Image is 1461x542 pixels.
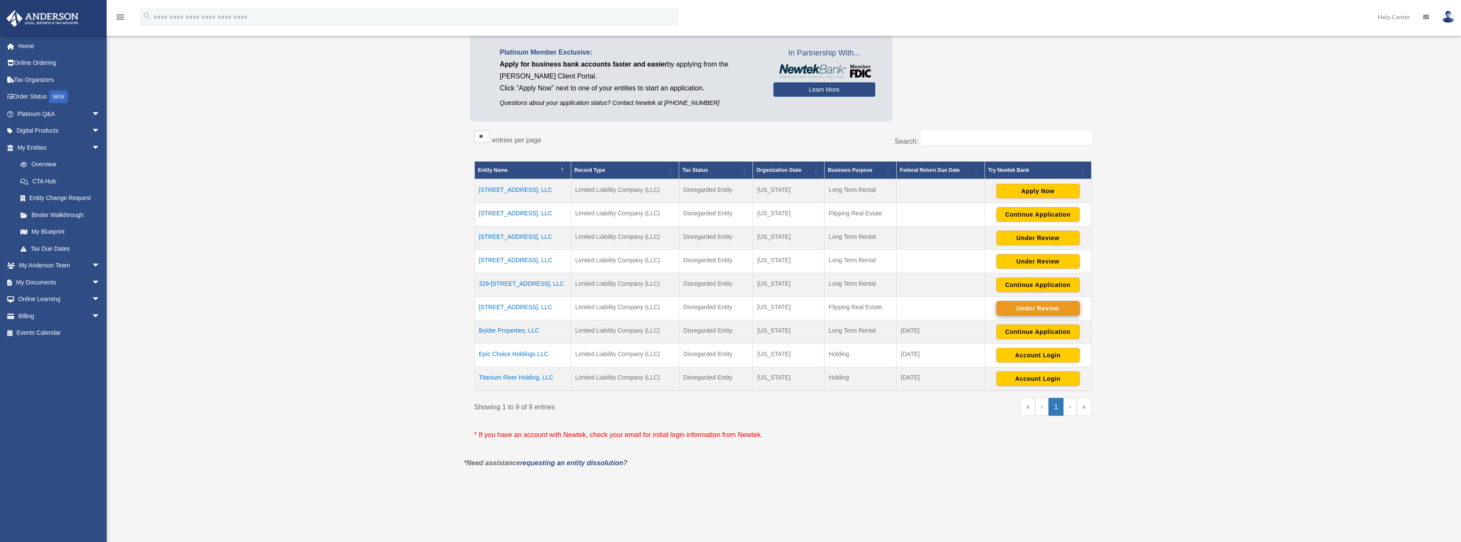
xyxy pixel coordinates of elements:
td: Titanium River Holding, LLC [474,367,571,391]
button: Continue Application [996,325,1080,339]
a: Home [6,38,113,55]
td: [US_STATE] [753,297,825,320]
p: Click "Apply Now" next to one of your entities to start an application. [500,82,761,94]
label: Search: [895,138,918,145]
td: Disregarded Entity [679,367,752,391]
a: CTA Hub [12,173,109,190]
td: [DATE] [896,320,985,344]
a: Next [1063,398,1077,416]
a: menu [115,15,125,22]
td: Limited Liability Company (LLC) [571,367,679,391]
a: Digital Productsarrow_drop_down [6,122,113,139]
em: *Need assistance ? [464,459,627,467]
td: Limited Liability Company (LLC) [571,226,679,250]
img: NewtekBankLogoSM.png [778,64,871,78]
span: arrow_drop_down [92,122,109,140]
a: My Anderson Teamarrow_drop_down [6,257,113,274]
a: Tax Organizers [6,71,113,88]
span: Apply for business bank accounts faster and easier [500,61,667,68]
td: Limited Liability Company (LLC) [571,344,679,367]
a: Events Calendar [6,325,113,342]
td: Limited Liability Company (LLC) [571,203,679,226]
a: Learn More [773,82,875,97]
td: Long Term Rental [824,226,896,250]
td: Limited Liability Company (LLC) [571,297,679,320]
td: Long Term Rental [824,320,896,344]
th: Federal Return Due Date: Activate to sort [896,162,985,180]
td: Long Term Rental [824,179,896,203]
th: Tax Status: Activate to sort [679,162,752,180]
p: Questions about your application status? Contact Newtek at [PHONE_NUMBER] [500,98,761,108]
button: Account Login [996,348,1080,362]
td: [US_STATE] [753,226,825,250]
a: First [1020,398,1035,416]
span: arrow_drop_down [92,105,109,123]
td: Holding [824,344,896,367]
a: Online Ordering [6,55,113,72]
button: Under Review [996,254,1080,269]
td: Disregarded Entity [679,297,752,320]
p: * If you have an account with Newtek, check your email for initial login information from Newtek. [474,429,1092,441]
div: Try Newtek Bank [988,165,1078,175]
td: Limited Liability Company (LLC) [571,179,679,203]
a: Account Login [996,375,1080,382]
span: Business Purpose [828,167,873,173]
img: User Pic [1442,11,1455,23]
span: arrow_drop_down [92,274,109,291]
td: [US_STATE] [753,203,825,226]
a: My Entitiesarrow_drop_down [6,139,109,156]
a: Last [1077,398,1092,416]
span: Entity Name [478,167,508,173]
td: Disregarded Entity [679,226,752,250]
a: requesting an entity dissolution [520,459,623,467]
a: Online Learningarrow_drop_down [6,291,113,308]
a: My Documentsarrow_drop_down [6,274,113,291]
a: 1 [1049,398,1063,416]
a: Entity Change Request [12,190,109,207]
a: Previous [1035,398,1049,416]
td: Disregarded Entity [679,179,752,203]
a: Billingarrow_drop_down [6,307,113,325]
td: [STREET_ADDRESS], LLC [474,179,571,203]
td: Disregarded Entity [679,203,752,226]
td: [US_STATE] [753,344,825,367]
a: My Blueprint [12,223,109,241]
i: search [142,12,152,21]
td: [US_STATE] [753,273,825,297]
th: Organization State: Activate to sort [753,162,825,180]
button: Continue Application [996,278,1080,292]
td: [STREET_ADDRESS], LLC [474,226,571,250]
span: Record Type [575,167,605,173]
td: [STREET_ADDRESS], LLC [474,203,571,226]
span: arrow_drop_down [92,139,109,157]
p: by applying from the [PERSON_NAME] Client Portal. [500,58,761,82]
td: Disregarded Entity [679,344,752,367]
td: Flipping Real Estate [824,203,896,226]
span: In Partnership With... [773,46,875,60]
td: Disregarded Entity [679,320,752,344]
a: Overview [12,156,105,173]
span: Tax Status [683,167,708,173]
span: arrow_drop_down [92,257,109,275]
a: Order StatusNEW [6,88,113,106]
td: [US_STATE] [753,367,825,391]
td: Limited Liability Company (LLC) [571,273,679,297]
button: Under Review [996,231,1080,245]
td: Disregarded Entity [679,250,752,273]
td: Epic Choice Holdings LLC [474,344,571,367]
span: arrow_drop_down [92,307,109,325]
td: Limited Liability Company (LLC) [571,250,679,273]
td: Long Term Rental [824,273,896,297]
span: Federal Return Due Date [900,167,960,173]
td: [DATE] [896,367,985,391]
button: Continue Application [996,207,1080,222]
td: Long Term Rental [824,250,896,273]
td: [DATE] [896,344,985,367]
label: entries per page [492,136,542,144]
p: Platinum Member Exclusive: [500,46,761,58]
td: Disregarded Entity [679,273,752,297]
a: Binder Walkthrough [12,206,109,223]
td: [US_STATE] [753,250,825,273]
button: Account Login [996,371,1080,386]
div: Showing 1 to 9 of 9 entries [474,398,777,413]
